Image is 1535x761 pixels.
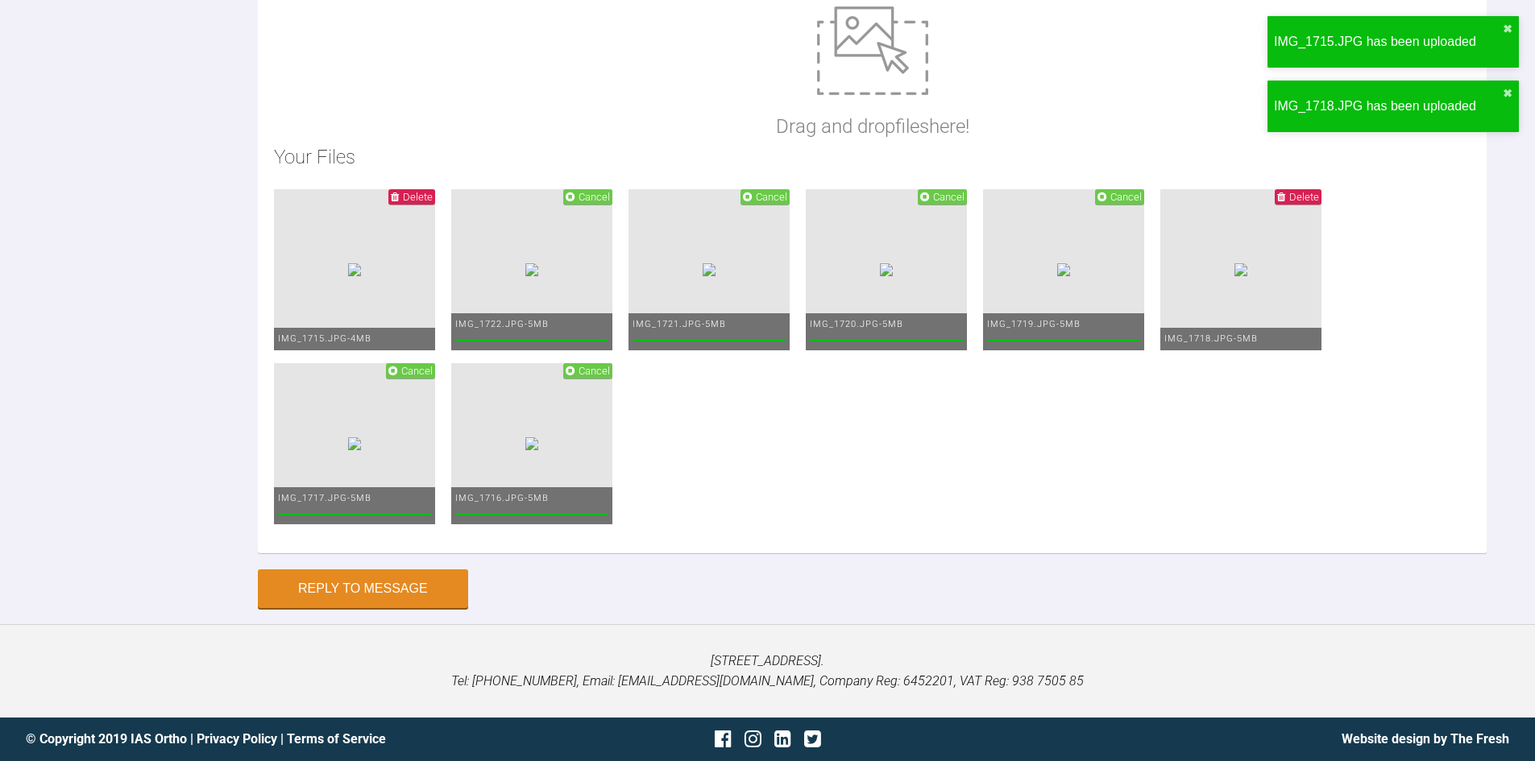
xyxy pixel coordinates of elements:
img: 4fa39f68-baa4-4509-8bfa-f08f76b68279 [348,437,361,450]
span: Cancel [401,365,433,377]
span: Delete [403,191,433,203]
a: Terms of Service [287,731,386,747]
div: © Copyright 2019 IAS Ortho | | [26,729,521,750]
span: IMG_1722.JPG - 5MB [455,319,549,329]
img: df58ac58-5324-4781-abdc-9ccdbcf768bb [525,437,538,450]
a: Website design by The Fresh [1342,731,1509,747]
span: Cancel [579,365,610,377]
span: Cancel [1110,191,1142,203]
span: Delete [1289,191,1319,203]
span: IMG_1721.JPG - 5MB [633,319,726,329]
span: IMG_1716.JPG - 5MB [455,493,549,503]
p: Drag and drop files here! [776,111,969,142]
div: IMG_1715.JPG has been uploaded [1274,31,1503,52]
span: IMG_1720.JPG - 5MB [810,319,903,329]
span: Cancel [933,191,965,203]
h2: Your Files [274,142,1471,172]
img: 25029fd8-a1e7-4bad-81fe-4f99d978d750 [703,263,716,276]
a: Privacy Policy [197,731,277,747]
button: close [1503,87,1512,100]
span: IMG_1718.JPG - 5MB [1164,333,1258,344]
span: Cancel [756,191,787,203]
button: Reply to Message [258,569,468,608]
img: 8f76fbbb-1161-4efd-97e9-d2915af2d974 [880,263,893,276]
span: IMG_1719.JPG - 5MB [987,319,1081,329]
img: c24b63fa-2207-49bd-849b-21f5669103c7 [1057,263,1070,276]
span: IMG_1717.JPG - 5MB [278,493,371,503]
span: IMG_1715.JPG - 4MB [278,333,371,344]
img: 1308a14d-3aad-4cb8-a11a-13f3ccadbb24 [1234,263,1247,276]
p: [STREET_ADDRESS]. Tel: [PHONE_NUMBER], Email: [EMAIL_ADDRESS][DOMAIN_NAME], Company Reg: 6452201,... [26,651,1509,692]
img: 11f1ef9c-18ff-4d58-893c-26e2a8243445 [525,263,538,276]
img: 4ca91bca-c047-4cee-bcc2-3b3c2d0bcd6a [348,263,361,276]
button: close [1503,23,1512,35]
span: Cancel [579,191,610,203]
div: IMG_1718.JPG has been uploaded [1274,96,1503,117]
